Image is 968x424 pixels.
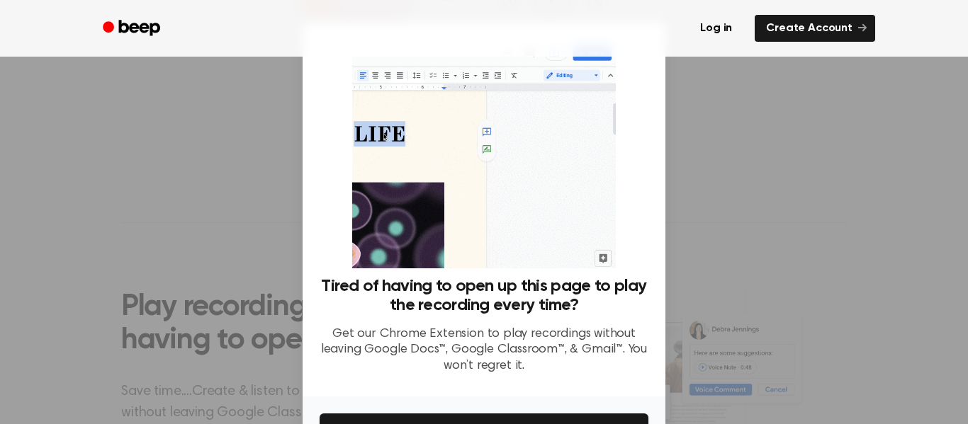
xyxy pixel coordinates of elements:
img: Beep extension in action [352,40,615,268]
h3: Tired of having to open up this page to play the recording every time? [320,277,648,315]
a: Create Account [755,15,875,42]
p: Get our Chrome Extension to play recordings without leaving Google Docs™, Google Classroom™, & Gm... [320,326,648,374]
a: Beep [93,15,173,42]
a: Log in [686,12,746,45]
